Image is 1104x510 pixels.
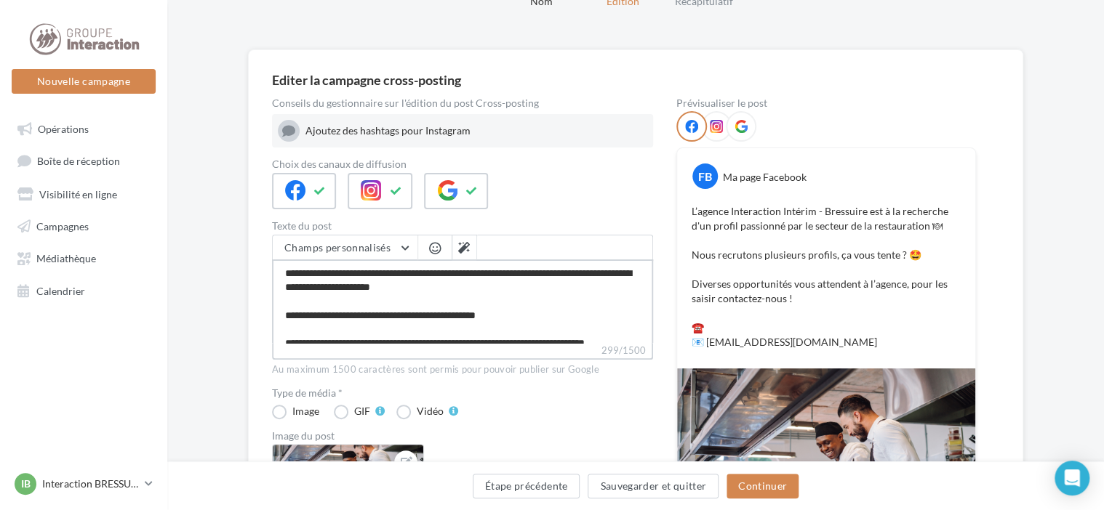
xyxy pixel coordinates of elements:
[36,219,89,232] span: Campagnes
[9,277,159,303] a: Calendrier
[676,98,976,108] div: Prévisualiser le post
[305,124,647,138] div: Ajoutez des hashtags pour Instagram
[12,69,156,94] button: Nouvelle campagne
[723,170,807,185] div: Ma page Facebook
[292,406,319,416] div: Image
[272,431,653,441] div: Image du post
[39,187,117,200] span: Visibilité en ligne
[272,98,653,108] div: Conseils du gestionnaire sur l'édition du post Cross-posting
[272,221,653,231] label: Texte du post
[284,241,391,254] span: Champs personnalisés
[12,470,156,498] a: IB Interaction BRESSUIRE
[36,284,85,296] span: Calendrier
[692,163,718,189] div: FB
[9,180,159,206] a: Visibilité en ligne
[1055,461,1089,495] div: Open Intercom Messenger
[36,252,96,264] span: Médiathèque
[272,159,653,169] label: Choix des canaux de diffusion
[9,147,159,174] a: Boîte de réception
[417,406,444,416] div: Vidéo
[354,406,370,416] div: GIF
[9,115,159,141] a: Opérations
[272,73,461,86] div: Editer la campagne cross-posting
[272,388,653,398] label: Type de média *
[42,477,139,491] p: Interaction BRESSUIRE
[272,343,653,360] label: 299/1500
[9,244,159,270] a: Médiathèque
[273,235,417,260] button: Champs personnalisés
[9,212,159,238] a: Campagnes
[21,477,31,491] span: IB
[38,122,89,134] span: Opérations
[692,204,961,349] p: L’agence Interaction Intérim - Bressuire est à la recherche d'un profil passionné par le secteur ...
[473,474,580,498] button: Étape précédente
[272,363,653,376] div: Au maximum 1500 caractères sont permis pour pouvoir publier sur Google
[37,155,120,167] span: Boîte de réception
[588,474,719,498] button: Sauvegarder et quitter
[727,474,799,498] button: Continuer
